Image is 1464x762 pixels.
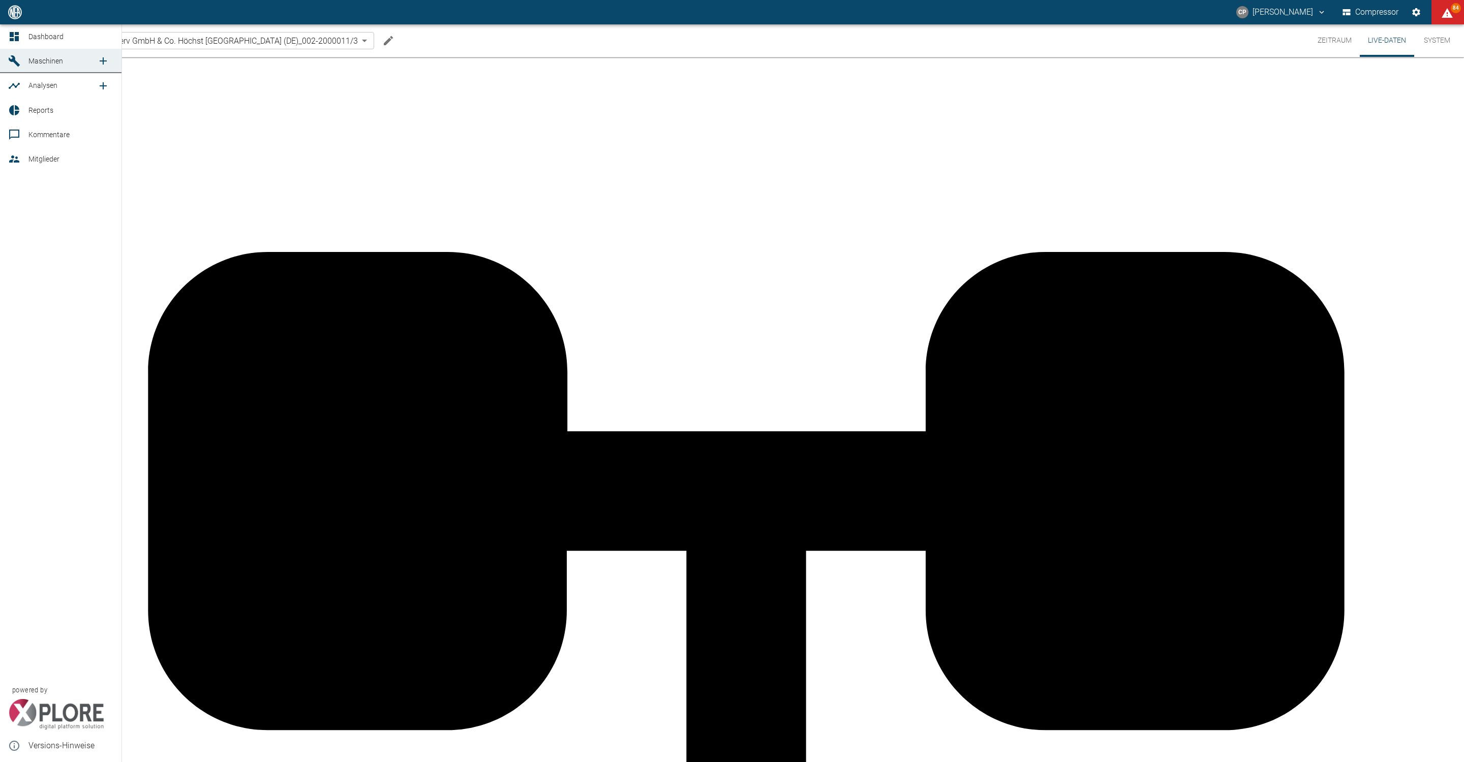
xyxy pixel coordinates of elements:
[28,155,59,163] span: Mitglieder
[28,81,57,89] span: Analysen
[93,76,113,96] a: new /analyses/list/0
[28,57,63,65] span: Maschinen
[28,131,70,139] span: Kommentare
[1309,24,1360,57] button: Zeitraum
[28,33,64,41] span: Dashboard
[8,699,104,729] img: Xplore Logo
[28,106,53,114] span: Reports
[1340,3,1401,21] button: Compressor
[54,35,358,47] span: 20.00011/3_Infraserv GmbH & Co. Höchst [GEOGRAPHIC_DATA] (DE)_002-2000011/3
[1236,6,1248,18] div: CP
[1360,24,1414,57] button: Live-Daten
[28,740,113,752] span: Versions-Hinweise
[12,685,47,695] span: powered by
[93,51,113,71] a: new /machines
[1407,3,1425,21] button: Einstellungen
[1451,3,1461,13] span: 84
[38,35,358,47] a: 20.00011/3_Infraserv GmbH & Co. Höchst [GEOGRAPHIC_DATA] (DE)_002-2000011/3
[7,5,23,19] img: logo
[1235,3,1328,21] button: christoph.palm@neuman-esser.com
[1414,24,1460,57] button: System
[378,30,399,51] button: Machine bearbeiten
